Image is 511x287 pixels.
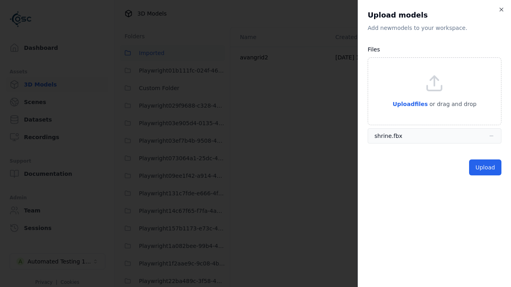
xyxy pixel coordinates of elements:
[469,159,501,175] button: Upload
[368,24,501,32] p: Add new model s to your workspace.
[374,132,402,140] div: shrine.fbx
[428,99,477,109] p: or drag and drop
[368,46,380,53] label: Files
[392,101,428,107] span: Upload files
[368,10,501,21] h2: Upload models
